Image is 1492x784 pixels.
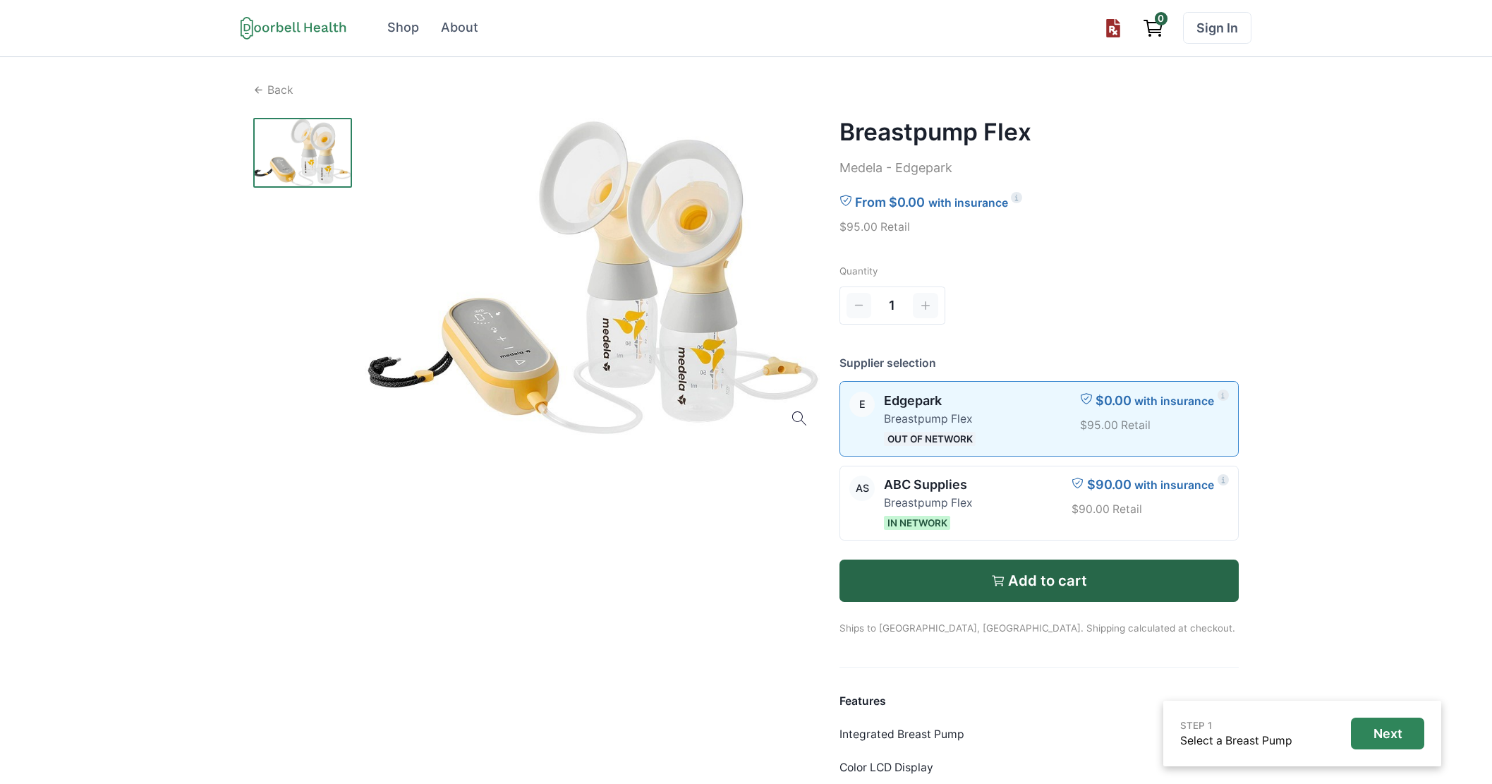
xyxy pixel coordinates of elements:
button: Next [1351,718,1424,749]
p: $95.00 Retail [839,219,1239,236]
a: Select a Breast Pump [1180,734,1292,747]
span: 1 [889,296,895,315]
p: $90.00 [1087,476,1132,495]
p: Add to cart [1008,572,1087,589]
a: EdgeparkEdgeparkBreastpump FlexOut of Network$0.00with insurance$95.00 Retail [839,381,1239,456]
span: Out of Network [884,432,976,446]
p: Quantity [839,264,1239,278]
p: Breastpump Flex [884,495,972,512]
div: ABC Supplies [856,483,869,493]
a: Shop [378,12,429,44]
p: Medela - Edgepark [839,159,1239,178]
button: Increment [913,293,938,318]
p: with insurance [1134,393,1214,410]
p: Breastpump Flex [884,411,972,428]
h2: Breastpump Flex [839,118,1239,146]
p: ABC Supplies [884,476,972,495]
a: About [432,12,488,44]
p: Edgepark [884,392,976,411]
span: In Network [884,516,950,530]
p: with insurance [1134,477,1214,494]
p: $95.00 Retail [1080,417,1229,434]
p: Back [267,82,293,99]
button: Decrement [847,293,872,318]
p: with insurance [928,195,1008,212]
div: About [441,18,478,37]
p: From $0.00 [855,193,925,212]
p: STEP 1 [1180,718,1292,732]
strong: Features [839,694,886,708]
a: Sign In [1183,12,1251,44]
div: Shop [387,18,419,37]
a: View cart [1136,12,1171,44]
div: Edgepark [859,399,866,409]
img: wu1ofuyzz2pb86d2jgprv8htehmy [253,118,352,188]
p: $0.00 [1096,392,1132,411]
p: Next [1373,726,1402,742]
button: Add to cart [839,560,1239,602]
p: $90.00 Retail [1072,501,1229,518]
p: Supplier selection [839,355,1239,372]
span: 0 [1155,12,1167,25]
a: ABC SuppliesABC SuppliesBreastpump FlexIn Network$90.00with insurance$90.00 Retail [839,466,1239,541]
button: Upload prescription [1098,12,1129,44]
p: Ships to [GEOGRAPHIC_DATA], [GEOGRAPHIC_DATA]. Shipping calculated at checkout. [839,602,1239,635]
